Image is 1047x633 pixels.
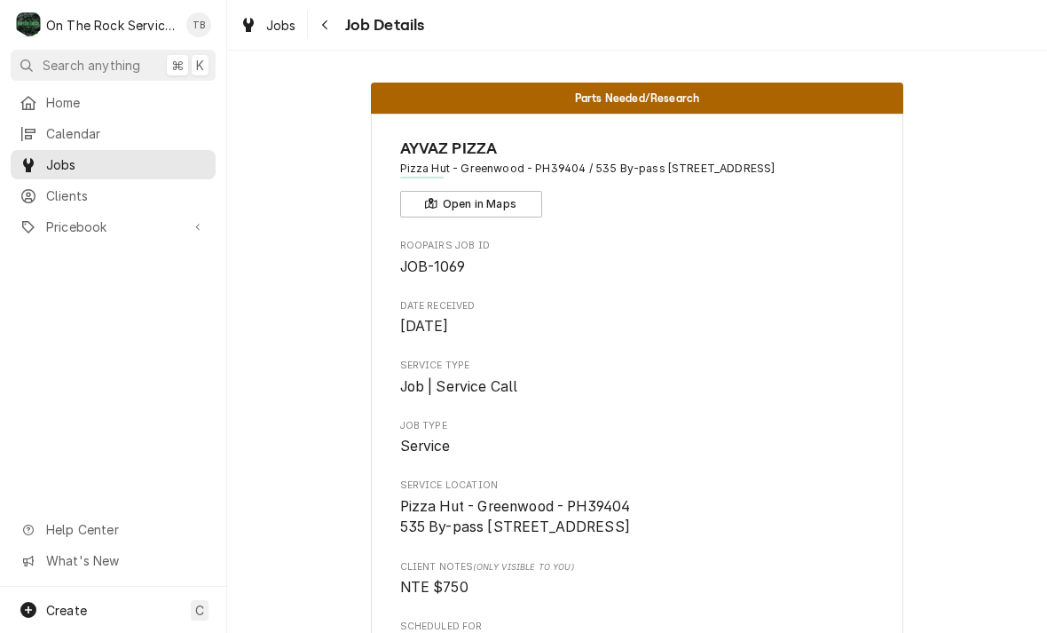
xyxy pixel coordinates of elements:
[46,186,207,205] span: Clients
[400,239,875,253] span: Roopairs Job ID
[400,191,542,218] button: Open in Maps
[232,11,303,40] a: Jobs
[575,92,699,104] span: Parts Needed/Research
[196,56,204,75] span: K
[400,258,465,275] span: JOB-1069
[400,560,875,598] div: [object Object]
[400,496,875,538] span: Service Location
[400,479,875,538] div: Service Location
[46,218,180,236] span: Pricebook
[400,378,518,395] span: Job | Service Call
[400,161,875,177] span: Address
[46,124,207,143] span: Calendar
[400,498,631,536] span: Pizza Hut - Greenwood - PH39404 535 By-pass [STREET_ADDRESS]
[11,181,216,210] a: Clients
[400,419,875,457] div: Job Type
[400,419,875,433] span: Job Type
[11,546,216,575] a: Go to What's New
[11,119,216,148] a: Calendar
[400,299,875,337] div: Date Received
[400,376,875,398] span: Service Type
[11,50,216,81] button: Search anything⌘K
[400,436,875,457] span: Job Type
[400,359,875,397] div: Service Type
[400,316,875,337] span: Date Received
[46,16,177,35] div: On The Rock Services
[16,12,41,37] div: On The Rock Services's Avatar
[46,155,207,174] span: Jobs
[43,56,140,75] span: Search anything
[311,11,340,39] button: Navigate back
[46,603,87,618] span: Create
[400,239,875,277] div: Roopairs Job ID
[371,83,903,114] div: Status
[195,601,204,620] span: C
[400,560,875,574] span: Client Notes
[340,13,425,37] span: Job Details
[400,579,468,596] span: NTE $750
[46,520,205,539] span: Help Center
[11,150,216,179] a: Jobs
[400,438,451,455] span: Service
[473,562,573,572] span: (Only Visible to You)
[186,12,211,37] div: Todd Brady's Avatar
[11,88,216,117] a: Home
[46,551,205,570] span: What's New
[400,299,875,313] span: Date Received
[16,12,41,37] div: O
[400,137,875,161] span: Name
[171,56,184,75] span: ⌘
[400,359,875,373] span: Service Type
[400,318,449,335] span: [DATE]
[11,212,216,241] a: Go to Pricebook
[266,16,296,35] span: Jobs
[11,515,216,544] a: Go to Help Center
[400,479,875,493] span: Service Location
[186,12,211,37] div: TB
[400,257,875,278] span: Roopairs Job ID
[400,137,875,218] div: Client Information
[46,93,207,112] span: Home
[400,577,875,598] span: [object Object]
